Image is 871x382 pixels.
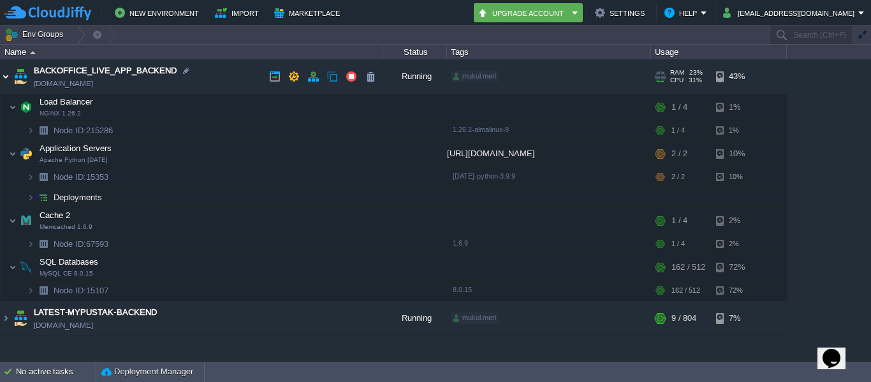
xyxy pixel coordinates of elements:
div: 2% [716,208,758,233]
img: AMDAwAAAACH5BAEAAAAALAAAAAABAAEAAAICRAEAOw== [34,167,52,187]
span: 1.26.2-almalinux-9 [453,126,509,133]
span: Application Servers [38,143,113,154]
span: SQL Databases [38,256,100,267]
div: 1 / 4 [671,94,687,120]
button: Env Groups [4,26,68,43]
img: AMDAwAAAACH5BAEAAAAALAAAAAABAAEAAAICRAEAOw== [11,301,29,335]
button: Upgrade Account [478,5,568,20]
img: AMDAwAAAACH5BAEAAAAALAAAAAABAAEAAAICRAEAOw== [27,187,34,207]
img: AMDAwAAAACH5BAEAAAAALAAAAAABAAEAAAICRAEAOw== [1,301,11,335]
span: 8.0.15 [453,286,472,293]
div: 10% [716,167,758,187]
div: 9 / 804 [671,301,696,335]
a: BACKOFFICE_LIVE_APP_BACKEND [34,64,177,77]
div: Name [1,45,383,59]
img: AMDAwAAAACH5BAEAAAAALAAAAAABAAEAAAICRAEAOw== [17,141,35,166]
img: AMDAwAAAACH5BAEAAAAALAAAAAABAAEAAAICRAEAOw== [11,59,29,94]
span: MySQL CE 8.0.15 [40,270,93,277]
a: Load BalancerNGINX 1.26.2 [38,97,94,107]
div: 2 / 2 [671,141,687,166]
div: Status [384,45,446,59]
a: Application ServersApache Python [DATE] [38,143,113,153]
a: SQL DatabasesMySQL CE 8.0.15 [38,257,100,267]
div: 1% [716,121,758,140]
div: 72% [716,254,758,280]
img: AMDAwAAAACH5BAEAAAAALAAAAAABAAEAAAICRAEAOw== [17,208,35,233]
span: 67593 [52,239,110,249]
span: NGINX 1.26.2 [40,110,81,117]
img: AMDAwAAAACH5BAEAAAAALAAAAAABAAEAAAICRAEAOw== [9,254,17,280]
img: AMDAwAAAACH5BAEAAAAALAAAAAABAAEAAAICRAEAOw== [9,141,17,166]
button: Deployment Manager [101,365,193,378]
div: No active tasks [16,362,96,382]
button: Marketplace [274,5,344,20]
span: Cache 2 [38,210,72,221]
div: 2 / 2 [671,167,685,187]
button: Settings [595,5,648,20]
div: 1% [716,94,758,120]
div: 7% [716,301,758,335]
a: [DOMAIN_NAME] [34,77,93,90]
span: Memcached 1.6.9 [40,223,92,231]
div: 1 / 4 [671,208,687,233]
img: AMDAwAAAACH5BAEAAAAALAAAAAABAAEAAAICRAEAOw== [27,234,34,254]
span: Node ID: [54,172,86,182]
a: Deployments [52,192,104,203]
div: [URL][DOMAIN_NAME] [447,141,651,166]
span: RAM [670,69,684,77]
a: [DOMAIN_NAME] [34,319,93,332]
img: AMDAwAAAACH5BAEAAAAALAAAAAABAAEAAAICRAEAOw== [1,59,11,94]
span: 23% [689,69,703,77]
img: AMDAwAAAACH5BAEAAAAALAAAAAABAAEAAAICRAEAOw== [17,254,35,280]
img: AMDAwAAAACH5BAEAAAAALAAAAAABAAEAAAICRAEAOw== [34,187,52,207]
button: New Environment [115,5,203,20]
div: 43% [716,59,758,94]
span: 15353 [52,172,110,182]
span: 15107 [52,285,110,296]
div: Tags [448,45,650,59]
a: LATEST-MYPUSTAK-BACKEND [34,306,157,319]
span: 215286 [52,125,115,136]
img: AMDAwAAAACH5BAEAAAAALAAAAAABAAEAAAICRAEAOw== [34,234,52,254]
a: Node ID:215286 [52,125,115,136]
div: Running [383,301,447,335]
img: AMDAwAAAACH5BAEAAAAALAAAAAABAAEAAAICRAEAOw== [30,51,36,54]
img: AMDAwAAAACH5BAEAAAAALAAAAAABAAEAAAICRAEAOw== [27,121,34,140]
img: AMDAwAAAACH5BAEAAAAALAAAAAABAAEAAAICRAEAOw== [17,94,35,120]
img: AMDAwAAAACH5BAEAAAAALAAAAAABAAEAAAICRAEAOw== [9,94,17,120]
a: Node ID:67593 [52,239,110,249]
img: CloudJiffy [4,5,91,21]
button: Help [664,5,701,20]
span: Load Balancer [38,96,94,107]
div: mukul.meri [451,312,499,324]
div: mukul.meri [451,71,499,82]
span: [DATE]-python-3.9.9 [453,172,515,180]
div: 2% [716,234,758,254]
img: AMDAwAAAACH5BAEAAAAALAAAAAABAAEAAAICRAEAOw== [9,208,17,233]
div: 162 / 512 [671,254,705,280]
img: AMDAwAAAACH5BAEAAAAALAAAAAABAAEAAAICRAEAOw== [27,281,34,300]
span: Apache Python [DATE] [40,156,108,164]
a: Cache 2Memcached 1.6.9 [38,210,72,220]
img: AMDAwAAAACH5BAEAAAAALAAAAAABAAEAAAICRAEAOw== [27,167,34,187]
span: Node ID: [54,286,86,295]
img: AMDAwAAAACH5BAEAAAAALAAAAAABAAEAAAICRAEAOw== [34,121,52,140]
img: AMDAwAAAACH5BAEAAAAALAAAAAABAAEAAAICRAEAOw== [34,281,52,300]
div: 162 / 512 [671,281,700,300]
button: [EMAIL_ADDRESS][DOMAIN_NAME] [723,5,858,20]
iframe: chat widget [817,331,858,369]
span: Node ID: [54,126,86,135]
span: CPU [670,77,684,84]
button: Import [215,5,263,20]
div: 72% [716,281,758,300]
span: 1.6.9 [453,239,468,247]
a: Node ID:15107 [52,285,110,296]
div: 10% [716,141,758,166]
div: 1 / 4 [671,121,685,140]
a: Node ID:15353 [52,172,110,182]
div: 1 / 4 [671,234,685,254]
span: 31% [689,77,702,84]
